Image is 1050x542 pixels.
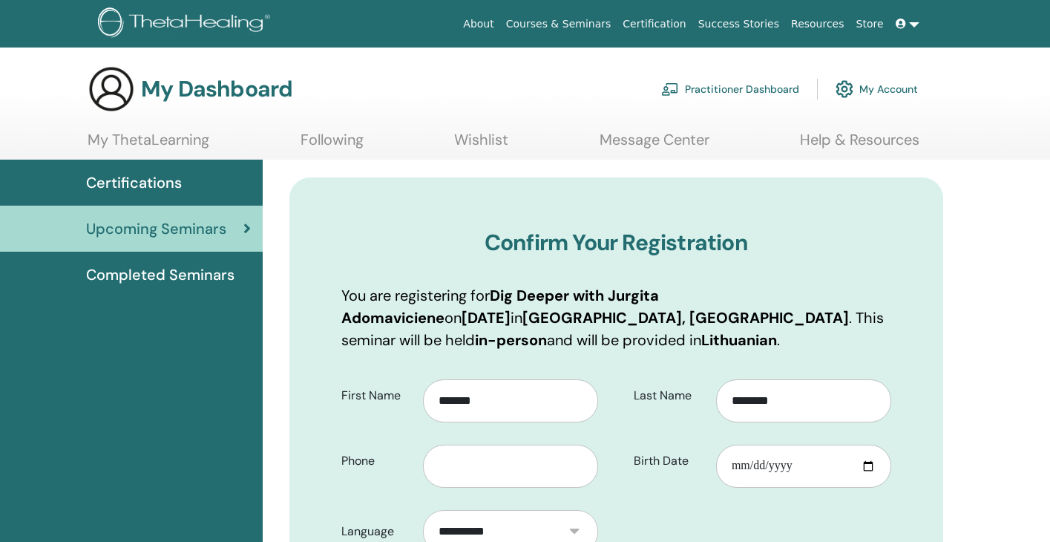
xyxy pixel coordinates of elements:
[701,330,777,350] b: Lithuanian
[475,330,547,350] b: in-person
[86,172,182,194] span: Certifications
[88,131,209,160] a: My ThetaLearning
[341,286,659,327] b: Dig Deeper with Jurgita Adomaviciene
[661,73,799,105] a: Practitioner Dashboard
[462,308,511,327] b: [DATE]
[600,131,709,160] a: Message Center
[522,308,849,327] b: [GEOGRAPHIC_DATA], [GEOGRAPHIC_DATA]
[86,264,234,286] span: Completed Seminars
[301,131,364,160] a: Following
[836,76,853,102] img: cog.svg
[623,447,716,475] label: Birth Date
[661,82,679,96] img: chalkboard-teacher.svg
[850,10,890,38] a: Store
[692,10,785,38] a: Success Stories
[330,447,424,475] label: Phone
[86,218,226,240] span: Upcoming Seminars
[98,7,275,41] img: logo.png
[341,229,891,256] h3: Confirm Your Registration
[330,382,424,410] label: First Name
[785,10,850,38] a: Resources
[88,65,135,113] img: generic-user-icon.jpg
[454,131,508,160] a: Wishlist
[800,131,919,160] a: Help & Resources
[617,10,692,38] a: Certification
[836,73,918,105] a: My Account
[500,10,617,38] a: Courses & Seminars
[457,10,499,38] a: About
[623,382,716,410] label: Last Name
[141,76,292,102] h3: My Dashboard
[341,284,891,351] p: You are registering for on in . This seminar will be held and will be provided in .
